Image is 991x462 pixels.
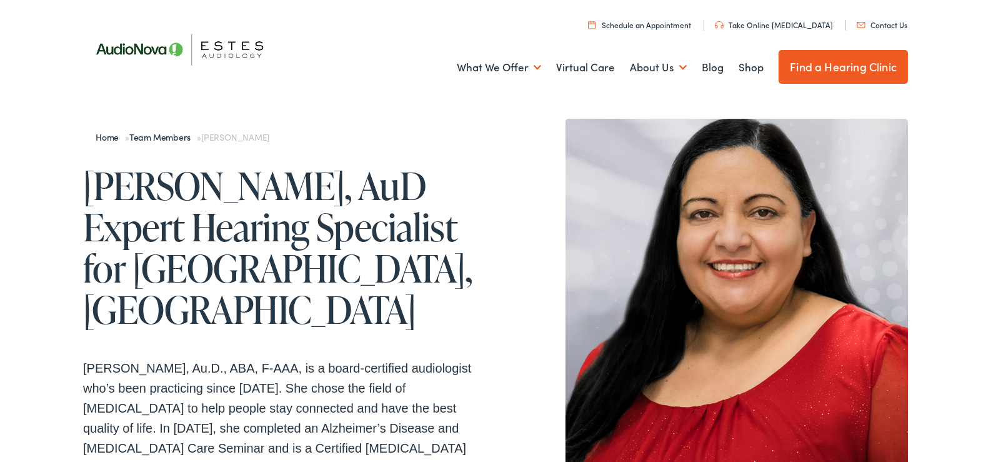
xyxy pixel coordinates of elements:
a: Virtual Care [556,44,615,91]
img: utility icon [857,22,865,28]
a: What We Offer [457,44,541,91]
a: Schedule an Appointment [588,19,691,30]
a: Home [96,131,125,143]
a: Find a Hearing Clinic [779,50,908,84]
img: utility icon [715,21,724,29]
h1: [PERSON_NAME], AuD Expert Hearing Specialist for [GEOGRAPHIC_DATA], [GEOGRAPHIC_DATA] [83,165,495,330]
a: About Us [630,44,687,91]
span: [PERSON_NAME] [201,131,269,143]
a: Blog [702,44,724,91]
img: utility icon [588,21,595,29]
a: Team Members [129,131,197,143]
a: Contact Us [857,19,907,30]
a: Take Online [MEDICAL_DATA] [715,19,833,30]
a: Shop [739,44,764,91]
span: » » [96,131,269,143]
